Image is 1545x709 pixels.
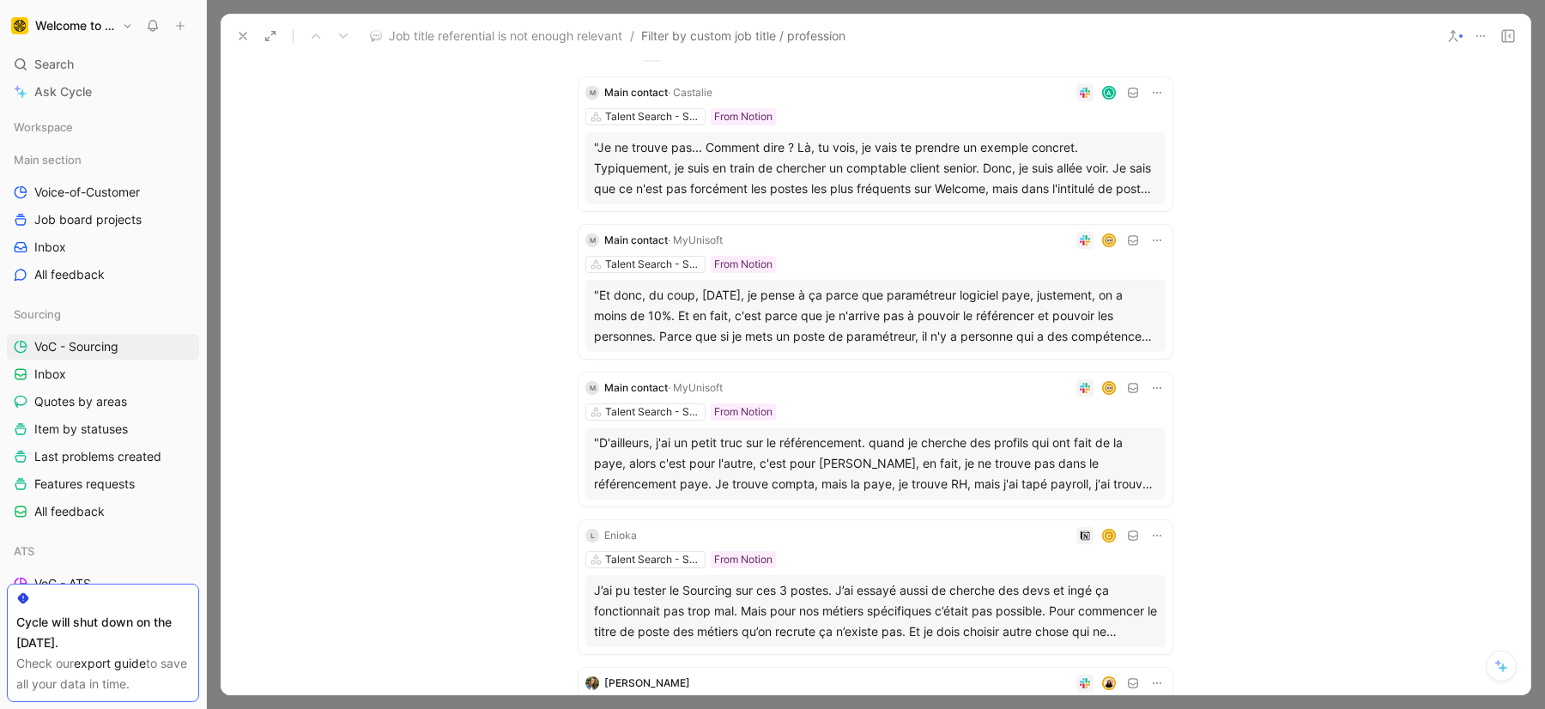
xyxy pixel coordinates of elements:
[11,17,28,34] img: Welcome to the Jungle
[605,108,701,125] div: Talent Search - Sourcing
[585,233,599,247] div: M
[7,538,199,706] div: ATSVoC - ATSFeedback to checkAll ThemesATS projectsAll topics
[604,527,637,544] div: Enioka
[34,54,74,75] span: Search
[7,499,199,524] a: All feedback
[16,653,190,694] div: Check our to save all your data in time.
[7,471,199,497] a: Features requests
[34,184,140,201] span: Voice-of-Customer
[594,285,1157,347] div: "Et donc, du coup, [DATE], je pense à ça parce que paramétreur logiciel paye, justement, on a moi...
[7,79,199,105] a: Ask Cycle
[7,301,199,327] div: Sourcing
[7,52,199,77] div: Search
[34,211,142,228] span: Job board projects
[14,151,82,168] span: Main section
[1104,678,1115,689] img: avatar
[630,26,634,46] span: /
[7,179,199,205] a: Voice-of-Customer
[370,30,382,42] img: 💬
[34,366,66,383] span: Inbox
[34,448,161,465] span: Last problems created
[604,86,668,99] span: Main contact
[1104,383,1115,394] img: avatar
[1104,88,1115,99] div: A
[641,26,845,46] span: Filter by custom job title / profession
[34,239,66,256] span: Inbox
[7,334,199,360] a: VoC - Sourcing
[604,381,668,394] span: Main contact
[34,266,105,283] span: All feedback
[7,416,199,442] a: Item by statuses
[34,393,127,410] span: Quotes by areas
[1104,530,1115,542] div: C
[605,256,701,273] div: Talent Search - Sourcing
[16,612,190,653] div: Cycle will shut down on the [DATE].
[34,421,128,438] span: Item by statuses
[7,207,199,233] a: Job board projects
[585,86,599,100] div: M
[14,118,73,136] span: Workspace
[7,147,199,288] div: Main sectionVoice-of-CustomerJob board projectsInboxAll feedback
[585,676,599,690] img: 4080330468929_824e9f79b45552ac91f0_192.jpg
[7,361,199,387] a: Inbox
[14,306,61,323] span: Sourcing
[714,108,772,125] div: From Notion
[714,403,772,421] div: From Notion
[7,14,137,38] button: Welcome to the JungleWelcome to the Jungle
[594,137,1157,199] div: "Je ne trouve pas... Comment dire ? Là, tu vois, je vais te prendre un exemple concret. Typiqueme...
[35,18,115,33] h1: Welcome to the Jungle
[668,86,712,99] span: · Castalie
[7,444,199,470] a: Last problems created
[714,551,772,568] div: From Notion
[34,338,118,355] span: VoC - Sourcing
[7,301,199,524] div: SourcingVoC - SourcingInboxQuotes by areasItem by statusesLast problems createdFeatures requestsA...
[604,233,668,246] span: Main contact
[34,503,105,520] span: All feedback
[7,234,199,260] a: Inbox
[34,476,135,493] span: Features requests
[7,538,199,564] div: ATS
[585,381,599,395] div: M
[389,26,622,46] span: Job title referential is not enough relevant
[668,381,723,394] span: · MyUnisoft
[714,256,772,273] div: From Notion
[7,389,199,415] a: Quotes by areas
[7,147,199,173] div: Main section
[34,82,92,102] span: Ask Cycle
[604,676,690,689] span: [PERSON_NAME]
[594,433,1157,494] div: "D'ailleurs, j'ai un petit truc sur le référencement. quand je cherche des profils qui ont fait d...
[74,656,146,670] a: export guide
[7,114,199,140] div: Workspace
[34,575,91,592] span: VoC - ATS
[594,580,1157,642] div: J’ai pu tester le Sourcing sur ces 3 postes. J’ai essayé aussi de cherche des devs et ingé ça fon...
[668,233,723,246] span: · MyUnisoft
[7,571,199,597] a: VoC - ATS
[605,403,701,421] div: Talent Search - Sourcing
[605,551,701,568] div: Talent Search - Sourcing
[14,542,34,560] span: ATS
[366,26,627,46] button: 💬Job title referential is not enough relevant
[1104,235,1115,246] img: avatar
[7,262,199,288] a: All feedback
[585,529,599,542] div: L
